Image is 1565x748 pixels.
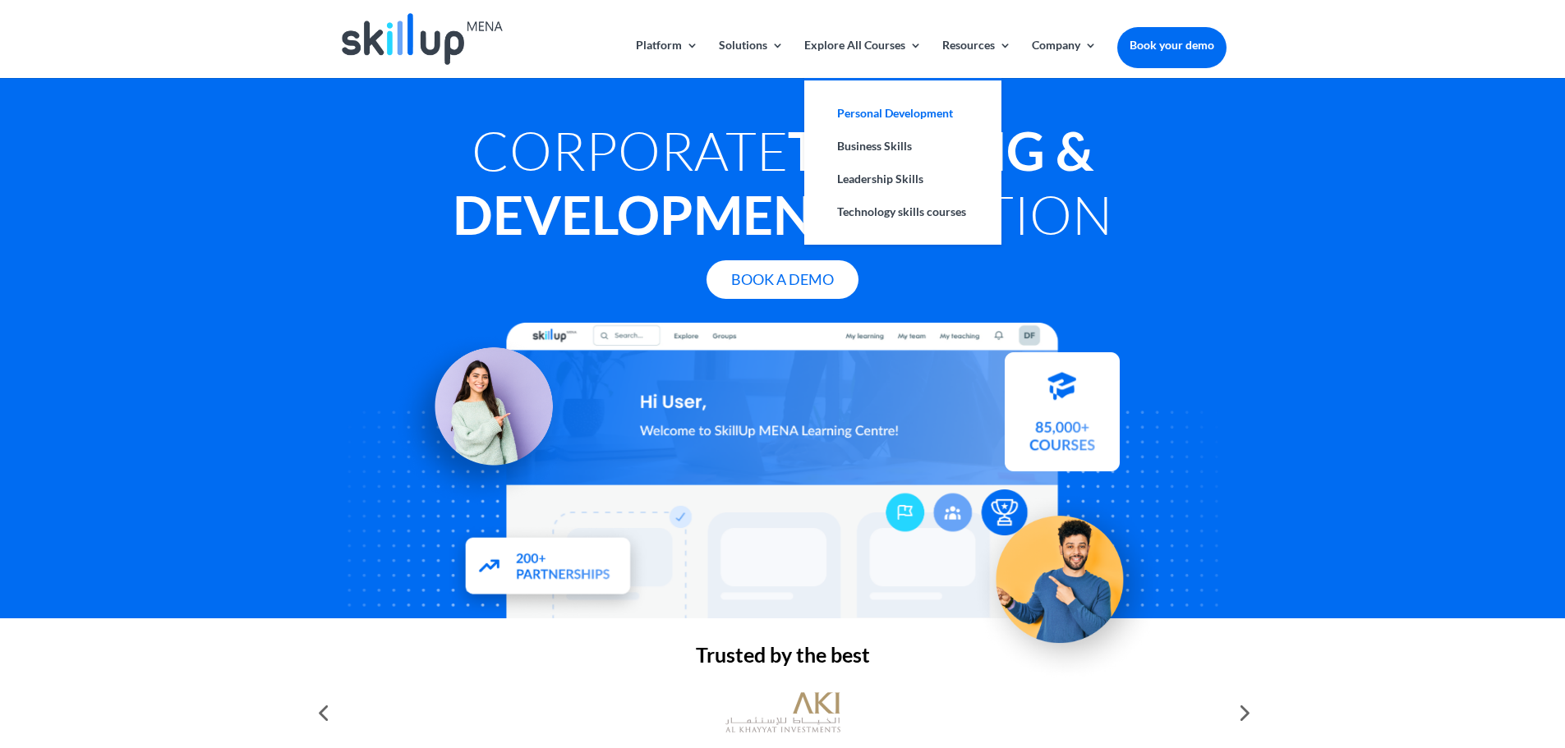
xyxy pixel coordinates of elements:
[1032,39,1097,78] a: Company
[707,260,858,299] a: Book A Demo
[821,97,985,130] a: Personal Development
[821,195,985,228] a: Technology skills courses
[392,324,569,501] img: Learning Management Solution - SkillUp
[1117,27,1227,63] a: Book your demo
[1005,360,1120,480] img: Courses library - SkillUp MENA
[453,118,1093,246] strong: Training & Development
[725,684,840,741] img: al khayyat investments logo
[342,13,503,65] img: Skillup Mena
[445,529,649,624] img: Partners - SkillUp Mena
[821,130,985,163] a: Business Skills
[339,118,1227,255] h1: Corporate Solution
[821,163,985,195] a: Leadership Skills
[719,39,784,78] a: Solutions
[804,39,922,78] a: Explore All Courses
[1291,571,1565,748] iframe: Chat Widget
[969,484,1164,679] img: Upskill your workforce - SkillUp
[339,645,1227,673] h2: Trusted by the best
[636,39,698,78] a: Platform
[942,39,1011,78] a: Resources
